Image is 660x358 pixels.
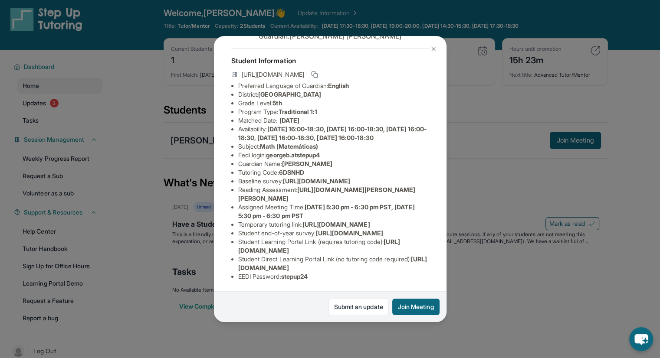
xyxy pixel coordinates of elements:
[238,229,429,238] li: Student end-of-year survey :
[242,70,304,79] span: [URL][DOMAIN_NAME]
[238,90,429,99] li: District:
[302,221,370,228] span: [URL][DOMAIN_NAME]
[238,159,429,168] li: Guardian Name :
[238,220,429,229] li: Temporary tutoring link :
[238,168,429,177] li: Tutoring Code :
[238,238,429,255] li: Student Learning Portal Link (requires tutoring code) :
[281,273,308,280] span: stepup24
[231,55,429,66] h4: Student Information
[238,81,429,90] li: Preferred Language of Guardian:
[238,186,429,203] li: Reading Assessment :
[279,169,304,176] span: 6DSNHD
[238,203,415,219] span: [DATE] 5:30 pm - 6:30 pm PST, [DATE] 5:30 pm - 6:30 pm PST
[279,117,299,124] span: [DATE]
[273,99,282,107] span: 5th
[238,255,429,272] li: Student Direct Learning Portal Link (no tutoring code required) :
[238,107,429,116] li: Program Type:
[231,31,429,41] p: Guardian: [PERSON_NAME] [PERSON_NAME]
[260,143,318,150] span: Math (Matemáticas)
[328,82,349,89] span: English
[238,125,427,141] span: [DATE] 16:00-18:30, [DATE] 16:00-18:30, [DATE] 16:00-18:30, [DATE] 16:00-18:30, [DATE] 16:00-18:30
[238,203,429,220] li: Assigned Meeting Time :
[392,299,440,315] button: Join Meeting
[238,177,429,186] li: Baseline survey :
[238,151,429,159] li: Eedi login :
[238,186,416,202] span: [URL][DOMAIN_NAME][PERSON_NAME][PERSON_NAME]
[238,125,429,142] li: Availability:
[328,299,389,315] a: Submit an update
[282,160,333,167] span: [PERSON_NAME]
[629,327,653,351] button: chat-button
[266,151,320,159] span: georgeb.atstepup4
[238,99,429,107] li: Grade Level:
[430,46,437,52] img: Close Icon
[238,142,429,151] li: Subject :
[309,69,320,80] button: Copy link
[238,116,429,125] li: Matched Date:
[283,177,350,185] span: [URL][DOMAIN_NAME]
[278,108,317,115] span: Traditional 1:1
[315,229,383,237] span: [URL][DOMAIN_NAME]
[238,272,429,281] li: EEDI Password :
[258,91,321,98] span: [GEOGRAPHIC_DATA]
